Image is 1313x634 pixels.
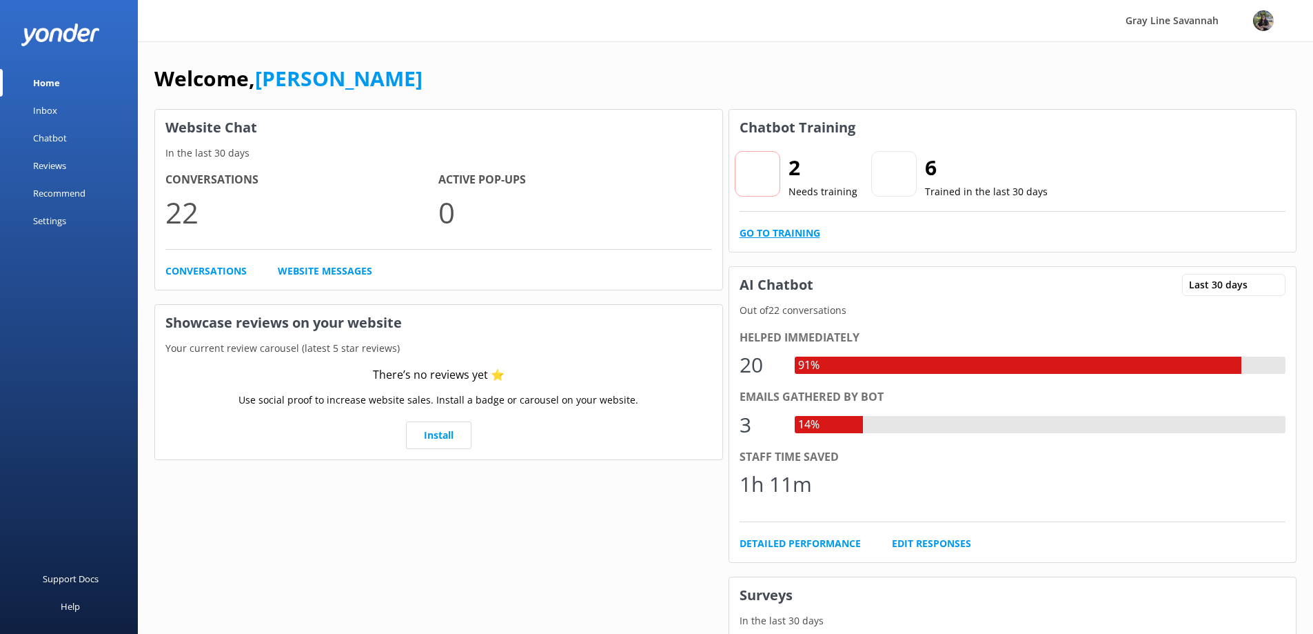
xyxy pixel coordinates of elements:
p: 22 [165,189,438,235]
div: Recommend [33,179,85,207]
h3: Surveys [729,577,1296,613]
h1: Welcome, [154,62,423,95]
a: Conversations [165,264,247,279]
div: Settings [33,207,66,235]
a: Install [406,422,471,449]
img: 828-1758832597.PNG [1253,10,1274,31]
p: Trained in the last 30 days [925,184,1048,199]
p: Out of 22 conversations [729,303,1296,318]
div: 14% [795,416,823,434]
div: There’s no reviews yet ⭐ [373,366,505,384]
h4: Conversations [165,171,438,189]
div: Emails gathered by bot [740,388,1286,406]
h3: Showcase reviews on your website [155,305,722,341]
p: Use social proof to increase website sales. Install a badge or carousel on your website. [238,393,638,408]
a: Website Messages [278,264,372,279]
div: Help [61,593,80,620]
div: Support Docs [43,565,99,593]
span: Last 30 days [1189,277,1256,293]
div: Staff time saved [740,448,1286,466]
h3: AI Chatbot [729,267,824,303]
a: [PERSON_NAME] [255,64,423,92]
h4: Active Pop-ups [438,171,711,189]
div: 20 [740,348,781,382]
div: Inbox [33,97,57,124]
div: Helped immediately [740,329,1286,347]
h3: Chatbot Training [729,110,866,146]
a: Go to Training [740,226,820,241]
p: Your current review carousel (latest 5 star reviews) [155,341,722,356]
div: 1h 11m [740,468,812,501]
div: Reviews [33,152,66,179]
div: Chatbot [33,124,67,152]
img: yonder-white-logo.png [21,23,100,46]
a: Detailed Performance [740,536,861,551]
h3: Website Chat [155,110,722,146]
p: In the last 30 days [729,613,1296,628]
h2: 6 [925,151,1048,184]
p: In the last 30 days [155,146,722,161]
h2: 2 [788,151,857,184]
a: Edit Responses [892,536,971,551]
div: Home [33,69,60,97]
div: 3 [740,408,781,442]
p: Needs training [788,184,857,199]
div: 91% [795,357,823,375]
p: 0 [438,189,711,235]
